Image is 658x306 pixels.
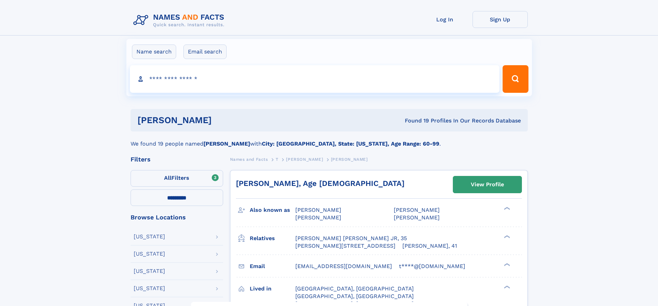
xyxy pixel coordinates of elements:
[503,65,528,93] button: Search Button
[134,251,165,257] div: [US_STATE]
[473,11,528,28] a: Sign Up
[131,156,223,162] div: Filters
[295,293,414,299] span: [GEOGRAPHIC_DATA], [GEOGRAPHIC_DATA]
[295,285,414,292] span: [GEOGRAPHIC_DATA], [GEOGRAPHIC_DATA]
[295,235,407,242] a: [PERSON_NAME] [PERSON_NAME] JR, 35
[131,11,230,30] img: Logo Names and Facts
[295,214,341,221] span: [PERSON_NAME]
[137,116,308,125] h1: [PERSON_NAME]
[394,207,440,213] span: [PERSON_NAME]
[250,233,295,244] h3: Relatives
[130,65,500,93] input: search input
[502,262,511,267] div: ❯
[131,170,223,187] label: Filters
[402,242,457,250] a: [PERSON_NAME], 41
[295,242,395,250] a: [PERSON_NAME][STREET_ADDRESS]
[295,207,341,213] span: [PERSON_NAME]
[132,45,176,59] label: Name search
[286,155,323,164] a: [PERSON_NAME]
[453,176,522,193] a: View Profile
[308,117,521,125] div: Found 19 Profiles In Our Records Database
[236,179,404,188] a: [PERSON_NAME], Age [DEMOGRAPHIC_DATA]
[230,155,268,164] a: Names and Facts
[276,155,278,164] a: T
[131,131,528,148] div: We found 19 people named with .
[502,234,511,239] div: ❯
[262,140,439,147] b: City: [GEOGRAPHIC_DATA], State: [US_STATE], Age Range: 60-99
[286,157,323,162] span: [PERSON_NAME]
[394,214,440,221] span: [PERSON_NAME]
[134,268,165,274] div: [US_STATE]
[250,283,295,295] h3: Lived in
[131,214,223,220] div: Browse Locations
[134,286,165,291] div: [US_STATE]
[295,263,392,269] span: [EMAIL_ADDRESS][DOMAIN_NAME]
[134,234,165,239] div: [US_STATE]
[276,157,278,162] span: T
[471,177,504,193] div: View Profile
[164,175,171,181] span: All
[183,45,227,59] label: Email search
[417,11,473,28] a: Log In
[250,204,295,216] h3: Also known as
[331,157,368,162] span: [PERSON_NAME]
[203,140,250,147] b: [PERSON_NAME]
[250,260,295,272] h3: Email
[502,206,511,211] div: ❯
[502,285,511,289] div: ❯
